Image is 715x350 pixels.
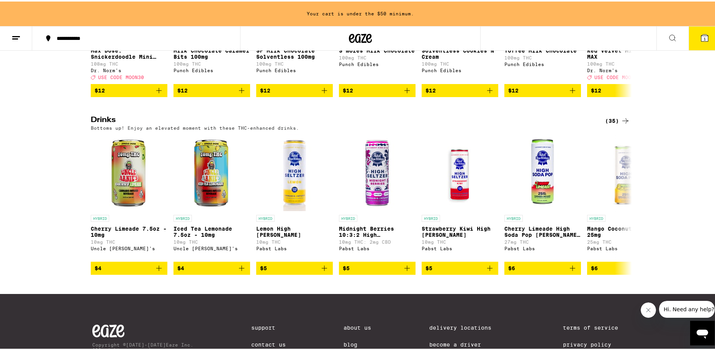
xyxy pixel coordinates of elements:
iframe: Message from company [659,299,715,316]
span: $4 [95,264,101,270]
p: SF Milk Chocolate Solventless 100mg [256,46,333,58]
img: Pabst Labs - Strawberry Kiwi High Seltzer [422,133,498,210]
div: Punch Edibles [173,66,250,71]
span: $12 [260,86,270,92]
a: Open page for Midnight Berries 10:3:2 High Seltzer from Pabst Labs [339,133,416,260]
p: Solventless Cookies N' Cream [422,46,498,58]
p: 108mg THC [91,60,167,65]
button: Add to bag [422,83,498,96]
p: Lemon High [PERSON_NAME] [256,224,333,236]
button: Add to bag [91,83,167,96]
button: Add to bag [504,260,581,273]
a: Become a Driver [429,340,505,346]
p: 27mg THC [504,238,581,243]
button: Add to bag [339,83,416,96]
img: Pabst Labs - Midnight Berries 10:3:2 High Seltzer [339,133,416,210]
p: 10mg THC [422,238,498,243]
span: $12 [591,86,601,92]
div: Pabst Labs [587,244,664,249]
img: Pabst Labs - Lemon High Seltzer [256,133,333,210]
button: Add to bag [173,83,250,96]
a: Terms of Service [563,323,628,329]
span: $6 [508,264,515,270]
p: Strawberry Kiwi High [PERSON_NAME] [422,224,498,236]
span: $6 [591,264,598,270]
a: Open page for Strawberry Kiwi High Seltzer from Pabst Labs [422,133,498,260]
p: HYBRID [504,213,523,220]
p: HYBRID [91,213,109,220]
a: (35) [605,115,630,124]
button: Add to bag [504,83,581,96]
button: Add to bag [256,83,333,96]
p: 100mg THC [422,60,498,65]
p: Milk Chocolate Caramel Bits 100mg [173,46,250,58]
p: HYBRID [339,213,357,220]
a: Blog [344,340,371,346]
span: $12 [95,86,105,92]
p: HYBRID [587,213,605,220]
p: 10mg THC [91,238,167,243]
p: Red Velvet Mini Cookie MAX [587,46,664,58]
a: Privacy Policy [563,340,628,346]
div: Dr. Norm's [91,66,167,71]
a: Open page for Cherry Limeade High Soda Pop Seltzer - 25mg from Pabst Labs [504,133,581,260]
p: Bottoms up! Enjoy an elevated moment with these THC-enhanced drinks. [91,124,299,129]
a: Open page for Mango Coconut Soda - 25mg from Pabst Labs [587,133,664,260]
span: $5 [425,264,432,270]
p: Toffee Milk Chocolate [504,46,581,52]
p: HYBRID [173,213,192,220]
a: Open page for Lemon High Seltzer from Pabst Labs [256,133,333,260]
p: 100mg THC [587,60,664,65]
span: $12 [425,86,436,92]
div: Pabst Labs [339,244,416,249]
button: Add to bag [256,260,333,273]
p: 10mg THC [173,238,250,243]
div: Pabst Labs [504,244,581,249]
span: $12 [177,86,188,92]
span: $12 [343,86,353,92]
div: Punch Edibles [339,60,416,65]
a: Contact Us [251,340,286,346]
span: USE CODE MOON30 [594,74,640,79]
button: Add to bag [339,260,416,273]
span: $5 [260,264,267,270]
a: Open page for Iced Tea Lemonade 7.5oz - 10mg from Uncle Arnie's [173,133,250,260]
p: 25mg THC [587,238,664,243]
p: 10mg THC [256,238,333,243]
div: Punch Edibles [256,66,333,71]
a: Delivery Locations [429,323,505,329]
div: Pabst Labs [422,244,498,249]
div: Punch Edibles [504,60,581,65]
span: USE CODE MOON30 [98,74,144,79]
div: Punch Edibles [422,66,498,71]
img: Uncle Arnie's - Cherry Limeade 7.5oz - 10mg [91,133,167,210]
a: Open page for Cherry Limeade 7.5oz - 10mg from Uncle Arnie's [91,133,167,260]
button: Add to bag [587,260,664,273]
img: Pabst Labs - Cherry Limeade High Soda Pop Seltzer - 25mg [504,133,581,210]
p: Mango Coconut Soda - 25mg [587,224,664,236]
button: Add to bag [91,260,167,273]
div: Dr. Norm's [587,66,664,71]
button: Add to bag [422,260,498,273]
div: Uncle [PERSON_NAME]'s [91,244,167,249]
p: 100mg THC [504,54,581,59]
button: Add to bag [173,260,250,273]
h2: Drinks [91,115,592,124]
p: S'mores Milk Chocolate [339,46,416,52]
p: 100mg THC [256,60,333,65]
div: Pabst Labs [256,244,333,249]
iframe: Button to launch messaging window [690,319,715,344]
p: 10mg THC: 2mg CBD [339,238,416,243]
p: 100mg THC [173,60,250,65]
p: Max Dose: Snickerdoodle Mini Cookie - Indica [91,46,167,58]
span: $4 [177,264,184,270]
p: HYBRID [422,213,440,220]
p: Midnight Berries 10:3:2 High [PERSON_NAME] [339,224,416,236]
p: Cherry Limeade 7.5oz - 10mg [91,224,167,236]
img: Pabst Labs - Mango Coconut Soda - 25mg [596,133,654,210]
a: About Us [344,323,371,329]
a: Support [251,323,286,329]
p: HYBRID [256,213,275,220]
